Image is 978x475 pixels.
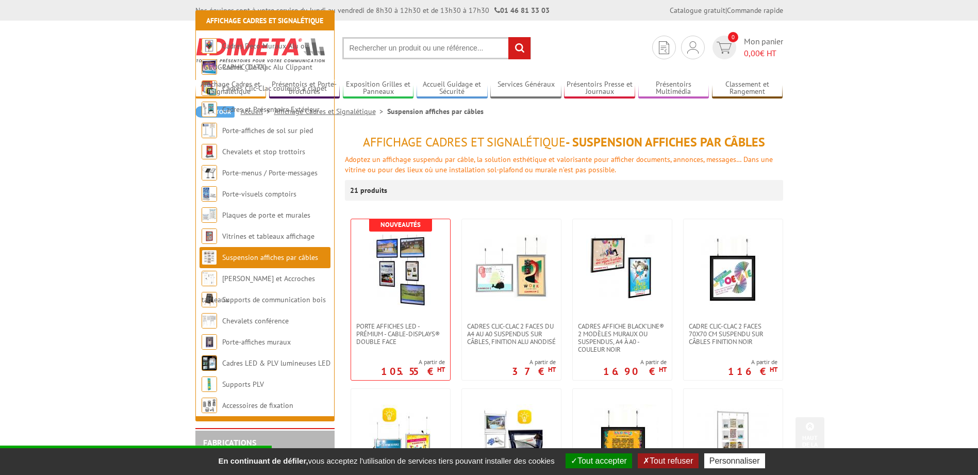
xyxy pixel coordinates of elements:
span: vous acceptez l'utilisation de services tiers pouvant installer des cookies [213,456,559,465]
span: A partir de [512,358,556,366]
span: A partir de [728,358,777,366]
a: Accueil Guidage et Sécurité [417,80,488,97]
img: Porte-affiches de sol sur pied [202,123,217,138]
button: Tout accepter [566,453,632,468]
a: Porte Affiches LED - Prémium - Cable-Displays® Double face [351,322,450,346]
img: Cadre Clic-Clac 2 faces 70x70 cm suspendu sur câbles finition noir [697,235,769,307]
img: Plaques de porte et murales [202,207,217,223]
a: [PERSON_NAME] et Accroches tableaux [202,274,315,304]
a: Affichage Cadres et Signalétique [274,107,387,116]
img: Cadres affiche Black’Line® 2 modèles muraux ou suspendus, A4 à A0 - couleur noir [586,235,658,307]
img: Chevalets conférence [202,313,217,329]
a: Chevalets et stop trottoirs [222,147,305,156]
input: rechercher [508,37,531,59]
sup: HT [548,365,556,374]
sup: HT [770,365,777,374]
strong: 01 46 81 33 03 [494,6,550,15]
span: Cadres Clic-Clac 2 faces du A4 au A0 suspendus sur câbles, finition alu anodisé [467,322,556,346]
div: Nos équipes sont à votre service du lundi au vendredi de 8h30 à 12h30 et de 13h30 à 17h30 [195,5,550,15]
span: 0 [728,32,738,42]
img: Cadres LED & PLV lumineuses LED [202,355,217,371]
img: Supports PLV [202,376,217,392]
p: 37 € [512,368,556,374]
a: Porte-affiches de sol sur pied [222,126,313,135]
span: A partir de [603,358,667,366]
img: devis rapide [687,41,699,54]
span: A partir de [381,358,445,366]
strong: En continuant de défiler, [218,456,308,465]
a: Porte-visuels comptoirs [222,189,296,199]
span: 0,00 [744,48,760,58]
div: | [670,5,783,15]
sup: HT [659,365,667,374]
img: devis rapide [659,41,669,54]
img: Porte-visuels comptoirs [202,186,217,202]
a: Vitrines et tableaux affichage [222,232,314,241]
font: Adoptez un affichage suspendu par câble, la solution esthétique et valorisante pour afficher docu... [345,155,773,174]
a: Cadres Clic-Clac Alu Clippant [222,62,312,72]
sup: HT [437,365,445,374]
img: Cadres Clic-Clac 2 faces du A4 au A0 suspendus sur câbles, finition alu anodisé [475,235,548,307]
p: 21 produits [350,180,389,201]
a: Affichage Cadres et Signalétique [195,80,267,97]
a: Exposition Grilles et Panneaux [343,80,414,97]
span: Affichage Cadres et Signalétique [363,134,566,150]
a: Classement et Rangement [712,80,783,97]
a: Présentoirs Presse et Journaux [564,80,635,97]
p: 116 € [728,368,777,374]
span: € HT [744,47,783,59]
a: Supports PLV [222,380,264,389]
span: Porte Affiches LED - Prémium - Cable-Displays® Double face [356,322,445,346]
img: Cadres et Présentoirs Extérieur [202,102,217,117]
img: Cadres Deco Muraux Alu ou Bois [202,38,217,54]
a: Accessoires de fixation [222,401,293,410]
a: Cadres Deco Muraux Alu ou [GEOGRAPHIC_DATA] [202,41,309,72]
img: Porte-affiches muraux [202,334,217,350]
a: Cadres et Présentoirs Extérieur [222,105,320,114]
a: Affichage Cadres et Signalétique [206,16,323,25]
a: Supports de communication bois [222,295,326,304]
span: Cadre Clic-Clac 2 faces 70x70 cm suspendu sur câbles finition noir [689,322,777,346]
a: Suspension affiches par câbles [222,253,318,262]
a: Chevalets conférence [222,316,289,325]
a: Cadres LED & PLV lumineuses LED [222,358,330,368]
img: Suspension affiches par câbles [202,250,217,265]
a: Services Généraux [490,80,561,97]
input: Rechercher un produit ou une référence... [342,37,531,59]
a: Cadres affiche Black’Line® 2 modèles muraux ou suspendus, A4 à A0 - couleur noir [573,322,672,353]
span: Mon panier [744,36,783,59]
span: Cadres affiche Black’Line® 2 modèles muraux ou suspendus, A4 à A0 - couleur noir [578,322,667,353]
a: Porte-menus / Porte-messages [222,168,318,177]
a: Cadres Clic-Clac 2 faces du A4 au A0 suspendus sur câbles, finition alu anodisé [462,322,561,346]
a: Cadre Clic-Clac 2 faces 70x70 cm suspendu sur câbles finition noir [684,322,783,346]
a: Plaques de porte et murales [222,210,310,220]
a: Haut de la page [795,417,824,460]
a: Commande rapide [727,6,783,15]
a: Catalogue gratuit [670,6,725,15]
img: Cimaises et Accroches tableaux [202,271,217,286]
a: Présentoirs Multimédia [638,80,709,97]
img: devis rapide [717,42,732,54]
a: Présentoirs et Porte-brochures [269,80,340,97]
img: Accessoires de fixation [202,398,217,413]
img: Vitrines et tableaux affichage [202,228,217,244]
p: 16.90 € [603,368,667,374]
li: Suspension affiches par câbles [387,106,484,117]
a: Porte-affiches muraux [222,337,291,347]
h1: - Suspension affiches par câbles [345,136,783,149]
img: Porte Affiches LED - Prémium - Cable-Displays® Double face [364,235,437,307]
img: Porte-menus / Porte-messages [202,165,217,181]
button: Personnaliser (fenêtre modale) [704,453,765,468]
a: devis rapide 0 Mon panier 0,00€ HT [710,36,783,59]
a: FABRICATIONS"Sur Mesure" [203,437,256,457]
b: Nouveautés [380,220,421,229]
button: Tout refuser [638,453,698,468]
img: Chevalets et stop trottoirs [202,144,217,159]
p: 105.55 € [381,368,445,374]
